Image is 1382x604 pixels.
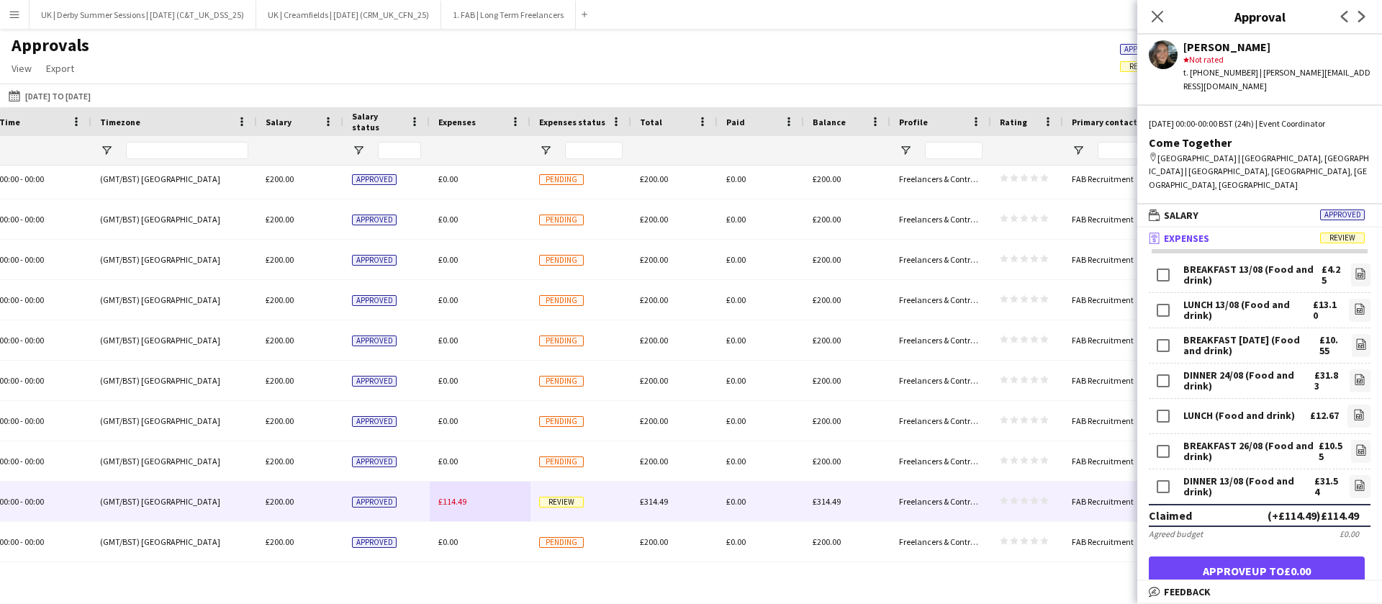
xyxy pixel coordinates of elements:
[1149,152,1370,191] div: [GEOGRAPHIC_DATA] | [GEOGRAPHIC_DATA], [GEOGRAPHIC_DATA] | [GEOGRAPHIC_DATA], [GEOGRAPHIC_DATA], ...
[126,142,248,159] input: Timezone Filter Input
[1137,204,1382,226] mat-expansion-panel-header: SalaryApproved
[640,536,668,547] span: £200.00
[899,335,993,346] span: Freelancers & Contractors
[1063,441,1164,481] div: FAB Recruitment
[352,416,397,427] span: Approved
[438,254,458,265] span: £0.00
[1000,117,1027,127] span: Rating
[726,335,746,346] span: £0.00
[20,254,23,265] span: -
[899,456,993,466] span: Freelancers & Contractors
[266,496,294,507] span: £200.00
[640,214,668,225] span: £200.00
[6,87,94,104] button: [DATE] to [DATE]
[1063,159,1164,199] div: FAB Recruitment
[20,173,23,184] span: -
[726,294,746,305] span: £0.00
[1137,581,1382,603] mat-expansion-panel-header: Feedback
[352,144,365,157] button: Open Filter Menu
[1124,45,1161,54] span: Approved
[352,376,397,387] span: Approved
[726,117,745,127] span: Paid
[813,536,841,547] span: £200.00
[24,254,44,265] span: 00:00
[20,496,23,507] span: -
[91,401,257,441] div: (GMT/BST) [GEOGRAPHIC_DATA]
[726,536,746,547] span: £0.00
[266,375,294,386] span: £200.00
[539,456,584,467] span: Pending
[539,215,584,225] span: Pending
[1164,209,1198,222] span: Salary
[726,173,746,184] span: £0.00
[438,456,458,466] span: £0.00
[1149,117,1370,130] div: [DATE] 00:00-00:00 BST (24h) | Event Coordinator
[438,496,466,507] span: £114.49
[640,496,668,507] span: £314.49
[640,173,668,184] span: £200.00
[1063,522,1164,562] div: FAB Recruitment
[91,482,257,521] div: (GMT/BST) [GEOGRAPHIC_DATA]
[899,117,928,127] span: Profile
[1183,40,1370,53] div: [PERSON_NAME]
[1129,62,1155,71] span: Review
[813,294,841,305] span: £200.00
[256,1,441,29] button: UK | Creamfields | [DATE] (CRM_UK_CFN_25)
[91,361,257,400] div: (GMT/BST) [GEOGRAPHIC_DATA]
[899,144,912,157] button: Open Filter Menu
[899,496,993,507] span: Freelancers & Contractors
[539,537,584,548] span: Pending
[438,415,458,426] span: £0.00
[91,441,257,481] div: (GMT/BST) [GEOGRAPHIC_DATA]
[12,62,32,75] span: View
[24,214,44,225] span: 00:00
[20,294,23,305] span: -
[640,456,668,466] span: £200.00
[266,214,294,225] span: £200.00
[441,1,576,29] button: 1. FAB | Long Term Freelancers
[438,117,476,127] span: Expenses
[1098,142,1155,159] input: Primary contact Filter Input
[640,335,668,346] span: £200.00
[640,117,662,127] span: Total
[640,375,668,386] span: £200.00
[91,320,257,360] div: (GMT/BST) [GEOGRAPHIC_DATA]
[266,335,294,346] span: £200.00
[539,335,584,346] span: Pending
[1063,199,1164,239] div: FAB Recruitment
[91,240,257,279] div: (GMT/BST) [GEOGRAPHIC_DATA]
[726,375,746,386] span: £0.00
[899,536,993,547] span: Freelancers & Contractors
[438,173,458,184] span: £0.00
[352,456,397,467] span: Approved
[24,173,44,184] span: 00:00
[813,335,841,346] span: £200.00
[1183,441,1319,462] div: BREAKFAST 26/08 (Food and drink)
[1164,232,1209,245] span: Expenses
[1149,508,1192,523] div: Claimed
[1322,264,1342,286] div: £4.25
[726,456,746,466] span: £0.00
[813,173,841,184] span: £200.00
[813,415,841,426] span: £200.00
[1072,117,1137,127] span: Primary contact
[1183,299,1313,321] div: LUNCH 13/08 (Food and drink)
[1314,476,1341,497] div: £31.54
[100,117,140,127] span: Timezone
[1183,53,1370,66] div: Not rated
[1183,264,1322,286] div: BREAKFAST 13/08 (Food and drink)
[1314,370,1341,392] div: £31.83
[1137,7,1382,26] h3: Approval
[46,62,74,75] span: Export
[726,415,746,426] span: £0.00
[1183,476,1314,497] div: DINNER 13/08 (Food and drink)
[24,456,44,466] span: 00:00
[1072,144,1085,157] button: Open Filter Menu
[352,255,397,266] span: Approved
[20,415,23,426] span: -
[1320,209,1365,220] span: Approved
[352,174,397,185] span: Approved
[91,159,257,199] div: (GMT/BST) [GEOGRAPHIC_DATA]
[266,173,294,184] span: £200.00
[1063,320,1164,360] div: FAB Recruitment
